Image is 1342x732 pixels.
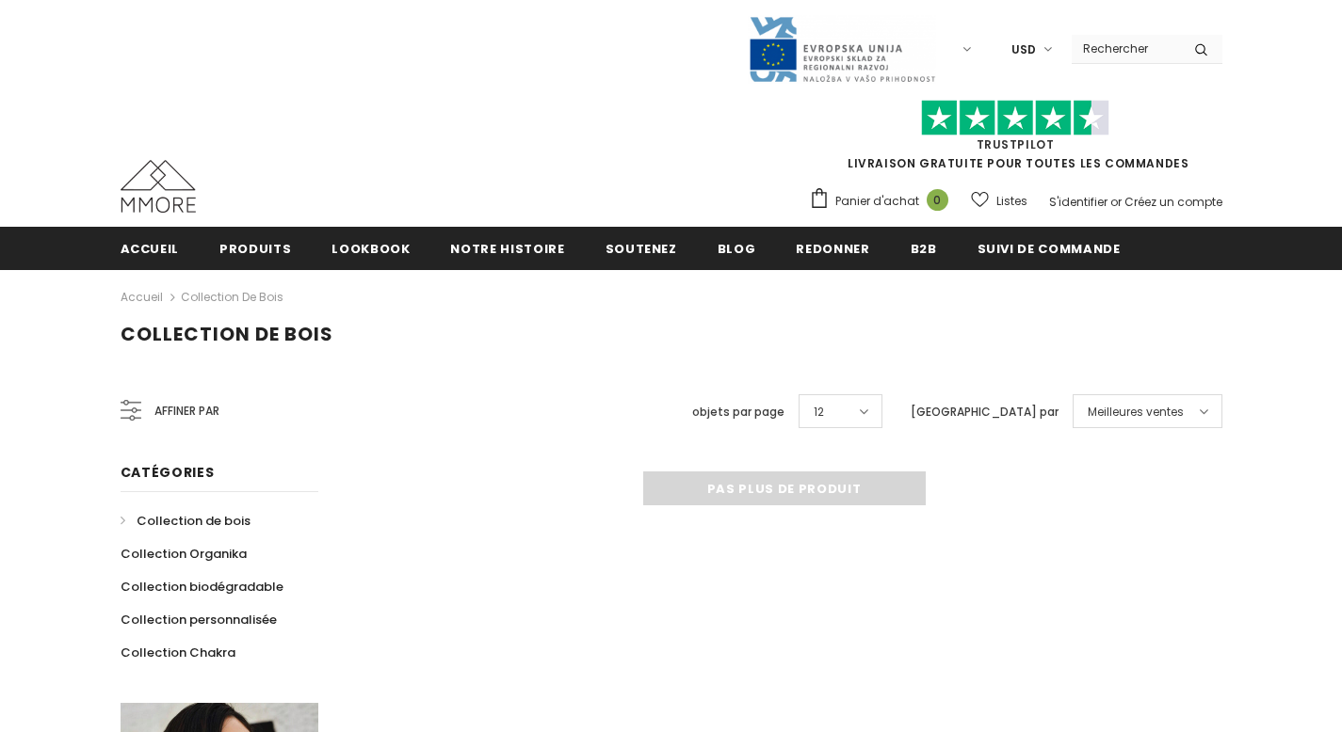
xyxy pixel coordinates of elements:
[606,227,677,269] a: soutenez
[692,403,784,422] label: objets par page
[814,403,824,422] span: 12
[1072,35,1180,62] input: Search Site
[978,240,1121,258] span: Suivi de commande
[977,136,1055,152] a: TrustPilot
[121,603,277,636] a: Collection personnalisée
[450,240,564,258] span: Notre histoire
[137,512,251,530] span: Collection de bois
[978,227,1121,269] a: Suivi de commande
[1088,403,1184,422] span: Meilleures ventes
[121,160,196,213] img: Cas MMORE
[996,192,1027,211] span: Listes
[121,286,163,309] a: Accueil
[921,100,1109,136] img: Faites confiance aux étoiles pilotes
[911,240,937,258] span: B2B
[181,289,283,305] a: Collection de bois
[121,644,235,661] span: Collection Chakra
[835,192,919,211] span: Panier d'achat
[121,545,247,563] span: Collection Organika
[748,40,936,56] a: Javni Razpis
[121,227,180,269] a: Accueil
[796,240,869,258] span: Redonner
[718,240,756,258] span: Blog
[121,504,251,537] a: Collection de bois
[331,240,410,258] span: Lookbook
[748,15,936,84] img: Javni Razpis
[121,240,180,258] span: Accueil
[121,463,215,482] span: Catégories
[219,227,291,269] a: Produits
[809,108,1222,171] span: LIVRAISON GRATUITE POUR TOUTES LES COMMANDES
[331,227,410,269] a: Lookbook
[121,570,283,603] a: Collection biodégradable
[1049,194,1108,210] a: S'identifier
[911,403,1059,422] label: [GEOGRAPHIC_DATA] par
[121,321,333,347] span: Collection de bois
[606,240,677,258] span: soutenez
[450,227,564,269] a: Notre histoire
[121,636,235,669] a: Collection Chakra
[718,227,756,269] a: Blog
[796,227,869,269] a: Redonner
[1110,194,1122,210] span: or
[809,187,958,215] a: Panier d'achat 0
[121,578,283,596] span: Collection biodégradable
[121,537,247,570] a: Collection Organika
[121,611,277,629] span: Collection personnalisée
[971,184,1027,217] a: Listes
[911,227,937,269] a: B2B
[154,401,219,422] span: Affiner par
[1124,194,1222,210] a: Créez un compte
[1011,40,1036,59] span: USD
[927,189,948,211] span: 0
[219,240,291,258] span: Produits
